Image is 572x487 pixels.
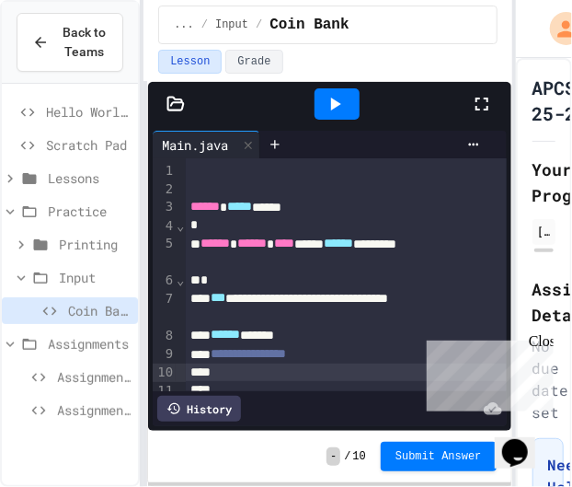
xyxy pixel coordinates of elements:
[532,335,555,423] div: No due date set
[215,17,248,32] span: Input
[153,235,176,272] div: 5
[48,168,131,188] span: Lessons
[269,14,349,36] span: Coin Bank
[256,17,262,32] span: /
[48,334,131,354] span: Assignments
[153,290,176,327] div: 7
[153,327,176,345] div: 8
[153,180,176,199] div: 2
[201,17,208,32] span: /
[419,333,554,412] iframe: chat widget
[538,223,550,239] div: [PERSON_NAME]
[7,7,127,117] div: Chat with us now!Close
[57,367,131,387] span: Assignment 1.0
[225,50,282,74] button: Grade
[326,447,340,466] span: -
[46,102,131,122] span: Hello World!
[153,364,176,382] div: 10
[157,396,241,422] div: History
[153,198,176,216] div: 3
[153,345,176,364] div: 9
[57,400,131,420] span: Assignment 1.1
[60,23,108,62] span: Back to Teams
[153,272,176,290] div: 6
[395,449,482,464] span: Submit Answer
[59,268,131,287] span: Input
[153,135,237,155] div: Main.java
[344,449,350,464] span: /
[176,218,185,233] span: Fold line
[176,272,185,287] span: Fold line
[48,202,131,221] span: Practice
[153,382,176,400] div: 11
[495,413,554,469] iframe: chat widget
[153,162,176,180] div: 1
[353,449,366,464] span: 10
[532,276,555,328] h2: Assignment Details
[68,301,131,320] span: Coin Bank
[59,235,131,254] span: Printing
[46,135,131,155] span: Scratch Pad
[153,217,176,236] div: 4
[158,50,222,74] button: Lesson
[532,157,555,208] h2: Your Progress
[174,17,194,32] span: ...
